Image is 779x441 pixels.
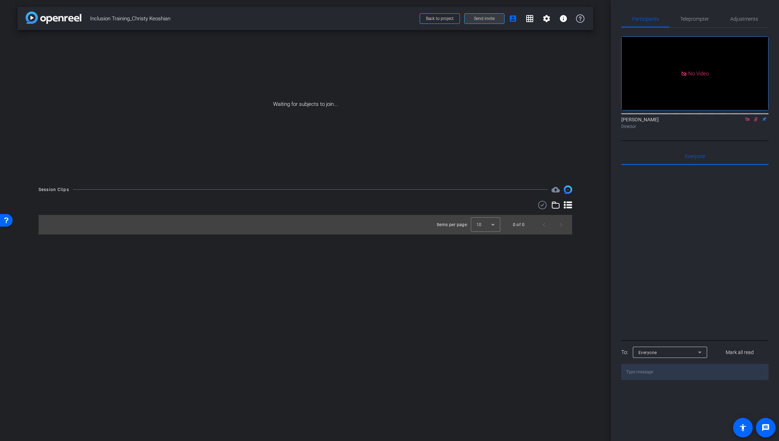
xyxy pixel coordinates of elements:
mat-icon: message [761,423,770,432]
span: Inclusion Training_Christy Keoshian [90,12,415,26]
button: Mark all read [711,346,769,359]
span: Everyone [638,350,657,355]
div: 0 of 0 [513,221,524,228]
span: Destinations for your clips [551,185,560,194]
div: Session Clips [39,186,69,193]
span: Mark all read [726,349,754,356]
span: Everyone [685,154,705,159]
span: No Video [688,70,709,76]
button: Back to project [420,13,460,24]
button: Previous page [536,216,553,233]
mat-icon: cloud_upload [551,185,560,194]
div: [PERSON_NAME] [621,116,768,130]
mat-icon: accessibility [739,423,747,432]
span: Back to project [426,16,454,21]
div: To: [621,348,628,357]
mat-icon: info [559,14,568,23]
span: Participants [632,16,659,21]
span: Teleprompter [680,16,709,21]
div: Items per page: [437,221,468,228]
span: Send invite [474,16,495,21]
span: Adjustments [730,16,758,21]
div: Director [621,123,768,130]
mat-icon: grid_on [526,14,534,23]
img: app-logo [26,12,81,24]
div: Waiting for subjects to join... [18,30,593,178]
img: Session clips [564,185,572,194]
mat-icon: settings [542,14,551,23]
button: Next page [553,216,569,233]
button: Send invite [464,13,504,24]
mat-icon: account_box [509,14,517,23]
